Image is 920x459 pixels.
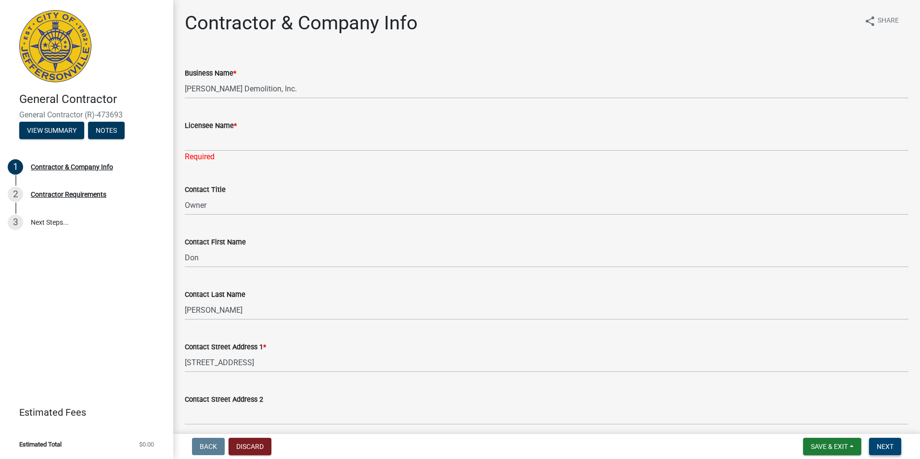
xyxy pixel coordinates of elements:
[31,164,113,170] div: Contractor & Company Info
[88,127,125,135] wm-modal-confirm: Notes
[856,12,907,30] button: shareShare
[185,12,418,35] h1: Contractor & Company Info
[139,441,154,447] span: $0.00
[31,191,106,198] div: Contractor Requirements
[8,187,23,202] div: 2
[19,10,91,82] img: City of Jeffersonville, Indiana
[877,443,894,450] span: Next
[229,438,271,455] button: Discard
[185,70,236,77] label: Business Name
[185,292,245,298] label: Contact Last Name
[8,403,158,422] a: Estimated Fees
[19,110,154,119] span: General Contractor (R)-473693
[19,92,166,106] h4: General Contractor
[8,215,23,230] div: 3
[185,344,266,351] label: Contact Street Address 1
[19,127,84,135] wm-modal-confirm: Summary
[864,15,876,27] i: share
[8,159,23,175] div: 1
[185,151,908,163] div: Required
[185,239,246,246] label: Contact First Name
[19,441,62,447] span: Estimated Total
[869,438,901,455] button: Next
[192,438,225,455] button: Back
[185,396,263,403] label: Contact Street Address 2
[185,123,237,129] label: Licensee Name
[878,15,899,27] span: Share
[200,443,217,450] span: Back
[185,187,226,193] label: Contact Title
[19,122,84,139] button: View Summary
[88,122,125,139] button: Notes
[803,438,861,455] button: Save & Exit
[811,443,848,450] span: Save & Exit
